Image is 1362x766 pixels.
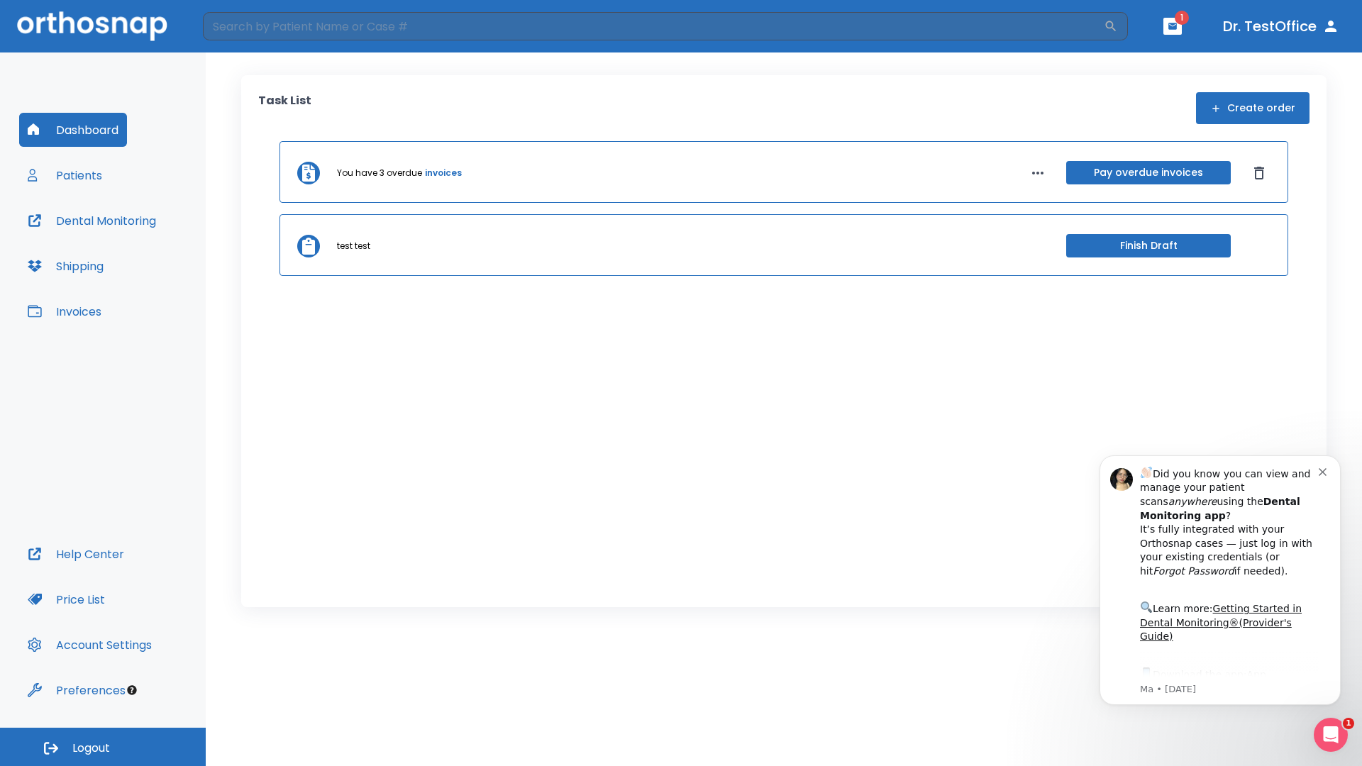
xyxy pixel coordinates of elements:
[203,12,1104,40] input: Search by Patient Name or Case #
[1217,13,1345,39] button: Dr. TestOffice
[1314,718,1348,752] iframe: Intercom live chat
[72,740,110,756] span: Logout
[1248,162,1270,184] button: Dismiss
[19,628,160,662] button: Account Settings
[337,240,370,252] p: test test
[19,158,111,192] button: Patients
[258,92,311,124] p: Task List
[1196,92,1310,124] button: Create order
[1066,234,1231,257] button: Finish Draft
[19,294,110,328] button: Invoices
[1343,718,1354,729] span: 1
[19,673,134,707] button: Preferences
[17,11,167,40] img: Orthosnap
[1066,161,1231,184] button: Pay overdue invoices
[425,167,462,179] a: invoices
[19,537,133,571] button: Help Center
[337,167,422,179] p: You have 3 overdue
[19,582,113,616] button: Price List
[19,113,127,147] button: Dashboard
[1078,438,1362,759] iframe: Intercom notifications message
[19,249,112,283] button: Shipping
[126,684,138,696] div: Tooltip anchor
[19,204,165,238] button: Dental Monitoring
[1175,11,1189,25] span: 1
